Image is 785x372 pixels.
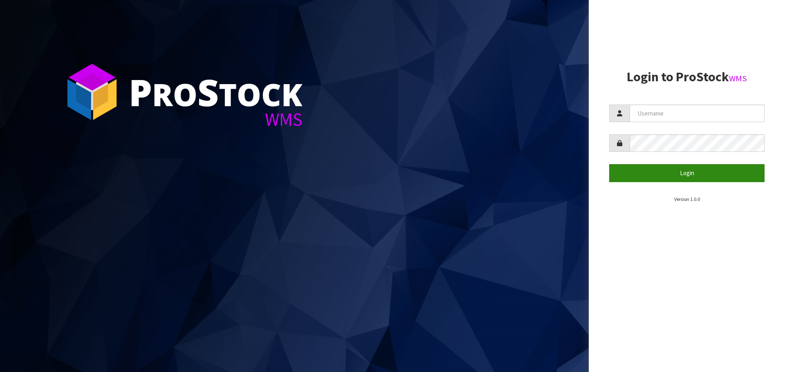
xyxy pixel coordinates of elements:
[609,70,765,84] h2: Login to ProStock
[729,73,747,84] small: WMS
[129,74,303,110] div: ro tock
[630,105,765,122] input: Username
[61,61,123,123] img: ProStock Cube
[129,110,303,129] div: WMS
[609,164,765,182] button: Login
[129,67,152,117] span: P
[674,196,700,202] small: Version 1.0.0
[197,67,219,117] span: S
